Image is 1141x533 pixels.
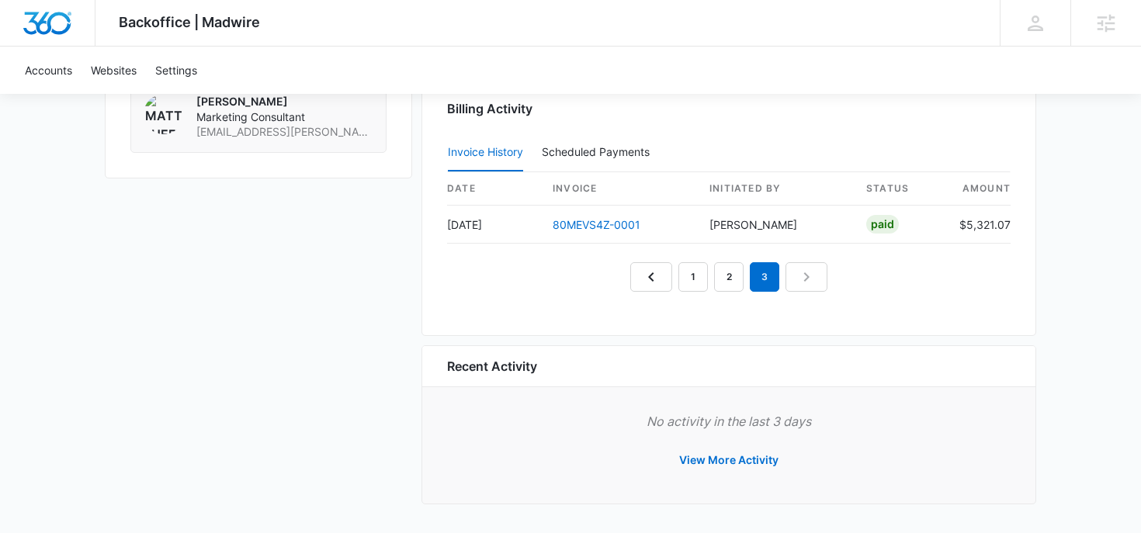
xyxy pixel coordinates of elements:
[664,441,794,479] button: View More Activity
[630,262,827,292] nav: Pagination
[697,206,854,244] td: [PERSON_NAME]
[196,94,373,109] p: [PERSON_NAME]
[750,262,779,292] em: 3
[16,47,81,94] a: Accounts
[119,14,260,30] span: Backoffice | Madwire
[542,147,656,157] div: Scheduled Payments
[540,172,697,206] th: invoice
[697,172,854,206] th: Initiated By
[678,262,708,292] a: Page 1
[146,47,206,94] a: Settings
[714,262,744,292] a: Page 2
[553,218,640,231] a: 80MEVS4Z-0001
[947,172,1011,206] th: amount
[447,357,537,376] h6: Recent Activity
[196,124,373,140] span: [EMAIL_ADDRESS][PERSON_NAME][DOMAIN_NAME]
[447,412,1011,431] p: No activity in the last 3 days
[144,94,184,134] img: Matt Sheffer
[947,206,1011,244] td: $5,321.07
[447,206,540,244] td: [DATE]
[447,99,1011,118] h3: Billing Activity
[630,262,672,292] a: Previous Page
[854,172,947,206] th: status
[447,172,540,206] th: date
[448,134,523,171] button: Invoice History
[81,47,146,94] a: Websites
[196,109,373,125] span: Marketing Consultant
[866,215,899,234] div: Paid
